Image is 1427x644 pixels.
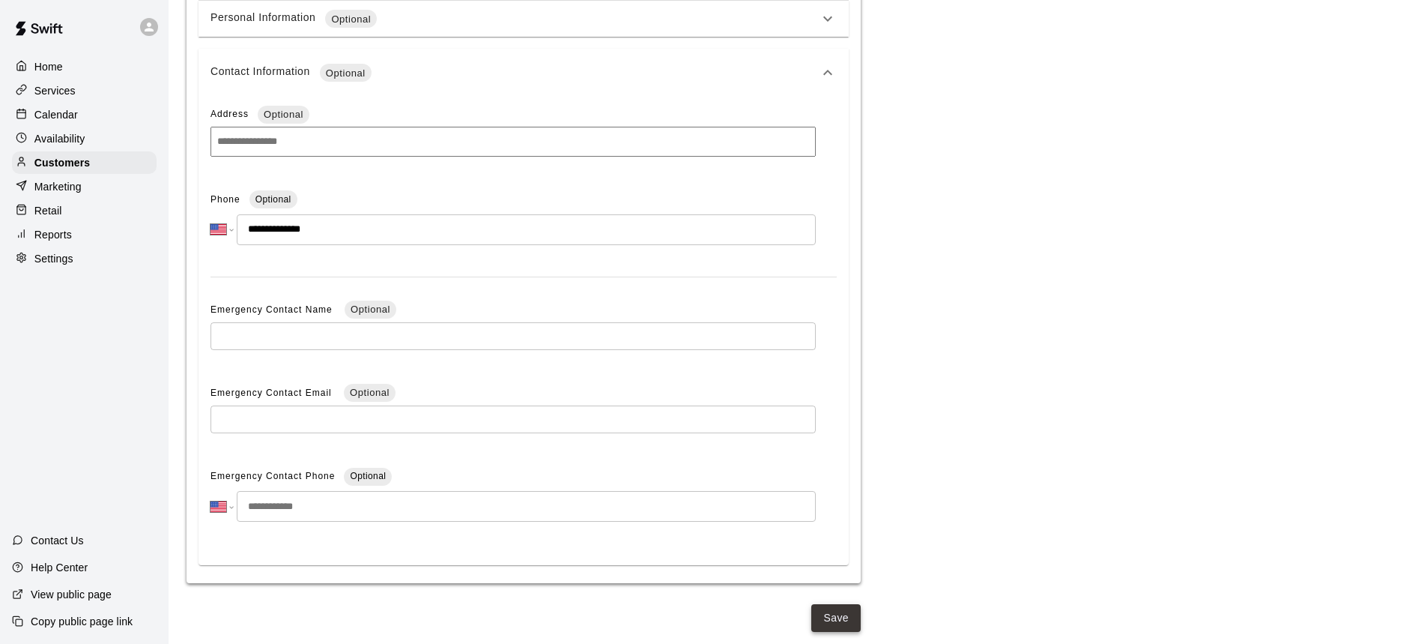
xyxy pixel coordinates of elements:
a: Settings [12,247,157,270]
a: Availability [12,127,157,150]
span: Phone [210,188,240,212]
p: Contact Us [31,533,84,548]
span: Optional [258,107,309,122]
span: Optional [325,12,377,27]
span: Optional [345,302,396,317]
span: Emergency Contact Email [210,388,335,398]
p: Help Center [31,560,88,575]
p: View public page [31,587,112,602]
a: Calendar [12,103,157,126]
a: Home [12,55,157,78]
div: Personal InformationOptional [199,1,849,37]
p: Services [34,83,76,98]
span: Address [210,109,249,119]
p: Marketing [34,179,82,194]
div: Contact InformationOptional [199,97,849,565]
p: Copy public page link [31,614,133,629]
div: Contact InformationOptional [199,49,849,97]
p: Reports [34,227,72,242]
a: Services [12,79,157,102]
p: Retail [34,203,62,218]
p: Customers [34,155,90,170]
a: Retail [12,199,157,222]
a: Reports [12,223,157,246]
span: Optional [344,385,396,400]
button: Save [811,604,861,632]
a: Customers [12,151,157,174]
span: Emergency Contact Name [210,304,336,315]
span: Optional [255,194,291,205]
a: Marketing [12,175,157,198]
p: Calendar [34,107,78,122]
div: Contact Information [210,64,819,82]
p: Availability [34,131,85,146]
p: Home [34,59,63,74]
p: Settings [34,251,73,266]
span: Optional [320,66,372,81]
span: Emergency Contact Phone [210,465,335,489]
span: Optional [350,471,386,481]
div: Personal Information [210,10,819,28]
